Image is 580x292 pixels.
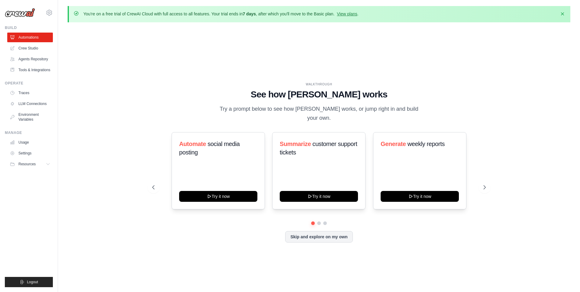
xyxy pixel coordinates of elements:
[179,141,240,156] span: social media posting
[7,159,53,169] button: Resources
[7,65,53,75] a: Tools & Integrations
[7,88,53,98] a: Traces
[152,89,486,100] h1: See how [PERSON_NAME] works
[7,43,53,53] a: Crew Studio
[5,8,35,17] img: Logo
[7,110,53,124] a: Environment Variables
[7,148,53,158] a: Settings
[152,82,486,87] div: WALKTHROUGH
[381,191,459,202] button: Try it now
[83,11,359,17] p: You're on a free trial of CrewAI Cloud with full access to all features. Your trial ends in , aft...
[217,105,420,122] p: Try a prompt below to see how [PERSON_NAME] works, or jump right in and build your own.
[7,99,53,109] a: LLM Connections
[280,191,358,202] button: Try it now
[5,277,53,287] button: Logout
[381,141,406,147] span: Generate
[7,138,53,147] a: Usage
[18,162,36,167] span: Resources
[285,231,353,243] button: Skip and explore on my own
[280,141,311,147] span: Summarize
[280,141,357,156] span: customer support tickets
[5,130,53,135] div: Manage
[7,33,53,42] a: Automations
[179,191,257,202] button: Try it now
[337,11,357,16] a: View plans
[407,141,444,147] span: weekly reports
[5,81,53,86] div: Operate
[179,141,206,147] span: Automate
[5,25,53,30] div: Build
[243,11,256,16] strong: 7 days
[7,54,53,64] a: Agents Repository
[27,280,38,284] span: Logout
